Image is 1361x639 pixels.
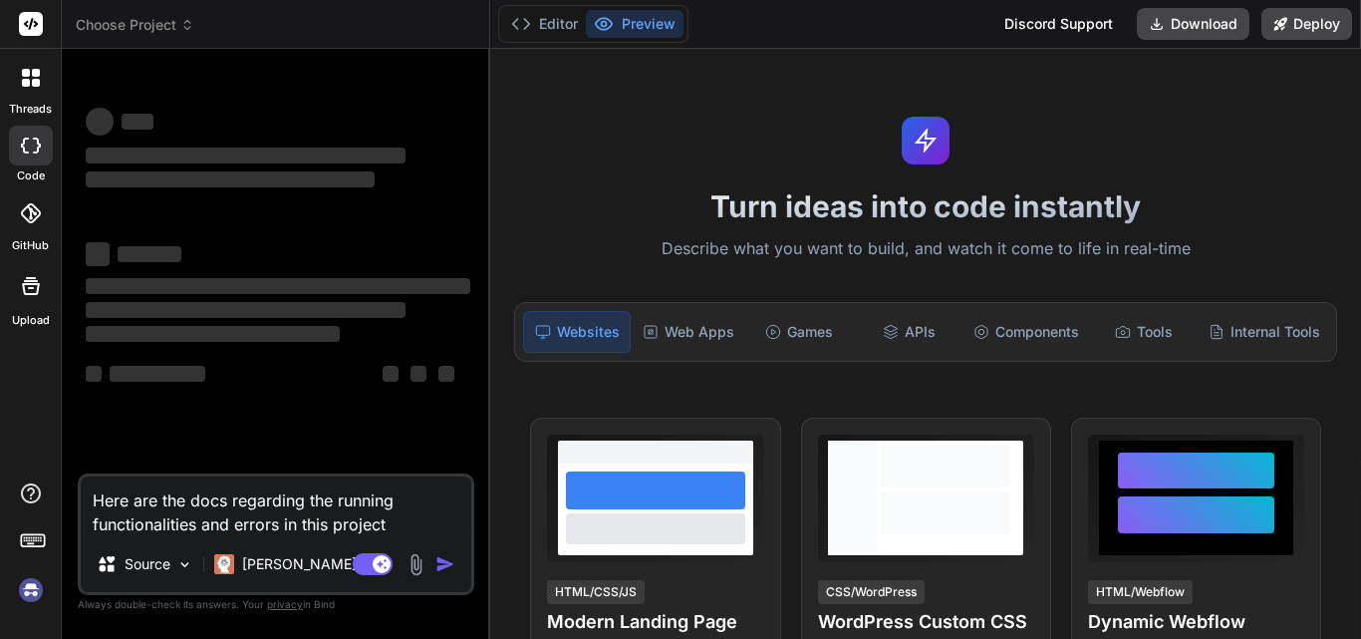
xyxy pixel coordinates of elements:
div: Websites [523,311,631,353]
span: ‌ [86,171,375,187]
button: Deploy [1261,8,1352,40]
div: Games [746,311,852,353]
label: code [17,167,45,184]
p: Source [125,554,170,574]
button: Editor [503,10,586,38]
span: ‌ [86,326,340,342]
span: ‌ [86,302,406,318]
span: ‌ [86,278,470,294]
h4: Modern Landing Page [547,608,763,636]
div: HTML/CSS/JS [547,580,645,604]
span: ‌ [86,366,102,382]
span: ‌ [86,108,114,136]
span: ‌ [122,114,153,130]
p: Describe what you want to build, and watch it come to life in real-time [502,236,1349,262]
div: Components [965,311,1087,353]
h1: Turn ideas into code instantly [502,188,1349,224]
img: Pick Models [176,556,193,573]
h4: WordPress Custom CSS [818,608,1034,636]
img: attachment [405,553,427,576]
div: HTML/Webflow [1088,580,1193,604]
span: ‌ [410,366,426,382]
img: Claude 4 Sonnet [214,554,234,574]
div: Web Apps [635,311,742,353]
span: Choose Project [76,15,194,35]
span: ‌ [383,366,399,382]
label: GitHub [12,237,49,254]
img: signin [14,573,48,607]
div: Internal Tools [1201,311,1328,353]
p: Always double-check its answers. Your in Bind [78,595,474,614]
div: CSS/WordPress [818,580,925,604]
span: ‌ [438,366,454,382]
p: [PERSON_NAME] 4 S.. [242,554,391,574]
label: threads [9,101,52,118]
img: icon [435,554,455,574]
div: Tools [1091,311,1197,353]
div: APIs [856,311,961,353]
label: Upload [12,312,50,329]
textarea: Here are the docs regarding the running functionalities and errors in this project [81,477,471,536]
span: ‌ [86,148,406,163]
div: Discord Support [992,8,1125,40]
span: ‌ [110,366,205,382]
span: privacy [267,598,303,610]
button: Preview [586,10,683,38]
button: Download [1137,8,1249,40]
span: ‌ [118,246,181,262]
span: ‌ [86,242,110,266]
